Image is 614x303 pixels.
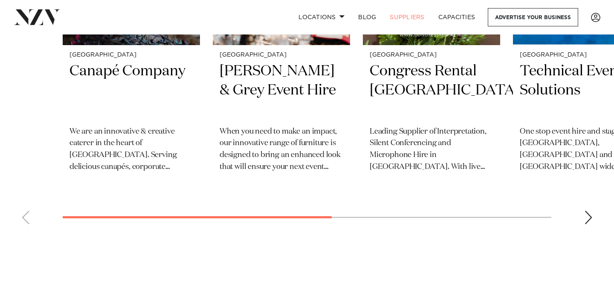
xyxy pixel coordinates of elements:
[370,52,493,58] small: [GEOGRAPHIC_DATA]
[383,8,431,26] a: SUPPLIERS
[220,62,343,119] h2: [PERSON_NAME] & Grey Event Hire
[70,62,193,119] h2: Canapé Company
[70,126,193,174] p: ​We are an innovative & creative caterer in the heart of [GEOGRAPHIC_DATA]. Serving delicious can...
[432,8,482,26] a: Capacities
[14,9,60,25] img: nzv-logo.png
[370,126,493,174] p: Leading Supplier of Interpretation, Silent Conferencing and Microphone Hire in [GEOGRAPHIC_DATA]....
[370,62,493,119] h2: Congress Rental [GEOGRAPHIC_DATA]
[351,8,383,26] a: BLOG
[488,8,578,26] a: Advertise your business
[220,126,343,174] p: When you need to make an impact, our innovative range of furniture is designed to bring an enhanc...
[70,52,193,58] small: [GEOGRAPHIC_DATA]
[220,52,343,58] small: [GEOGRAPHIC_DATA]
[292,8,351,26] a: Locations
